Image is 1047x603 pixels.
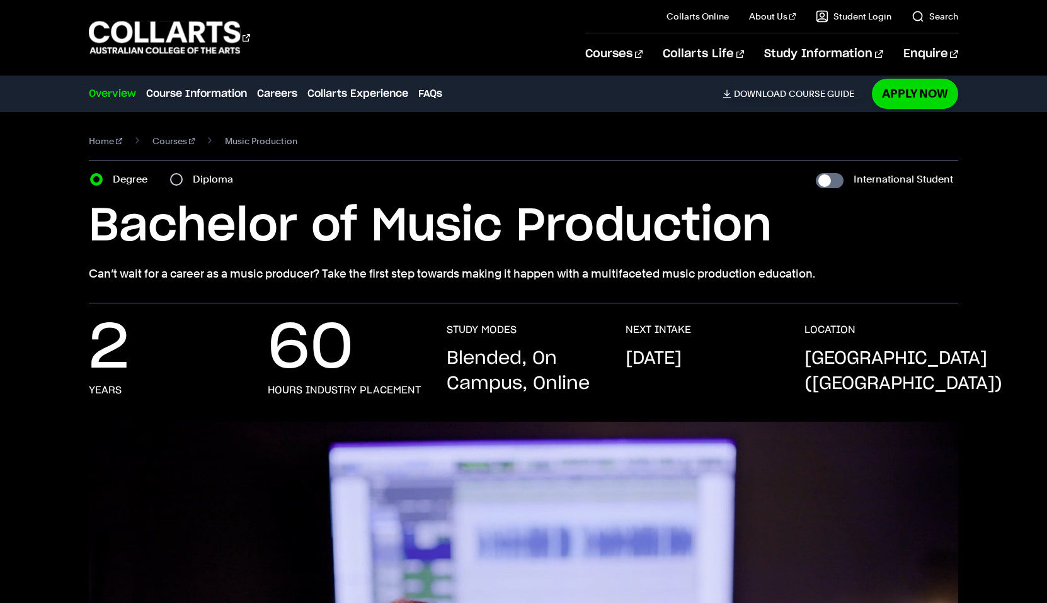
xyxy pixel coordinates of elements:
h3: LOCATION [804,324,855,336]
p: 2 [89,324,129,374]
a: Collarts Online [667,10,729,23]
label: International Student [854,171,953,188]
span: Music Production [225,132,297,150]
a: Enquire [903,33,958,75]
h1: Bachelor of Music Production [89,198,958,255]
a: Overview [89,86,136,101]
p: 60 [268,324,353,374]
a: Study Information [764,33,883,75]
a: About Us [749,10,796,23]
a: Search [912,10,958,23]
a: Student Login [816,10,891,23]
h3: NEXT INTAKE [626,324,691,336]
a: Apply Now [872,79,958,108]
a: Collarts Experience [307,86,408,101]
h3: Years [89,384,122,397]
a: Course Information [146,86,247,101]
span: Download [734,88,786,99]
a: Courses [152,132,195,150]
p: [DATE] [626,346,682,371]
a: DownloadCourse Guide [723,88,864,99]
a: Home [89,132,122,150]
p: Can’t wait for a career as a music producer? Take the first step towards making it happen with a ... [89,265,958,283]
div: Go to homepage [89,20,250,55]
a: Courses [585,33,643,75]
a: Collarts Life [663,33,744,75]
a: FAQs [418,86,442,101]
p: [GEOGRAPHIC_DATA] ([GEOGRAPHIC_DATA]) [804,346,1002,397]
a: Careers [257,86,297,101]
label: Degree [113,171,155,188]
h3: hours industry placement [268,384,421,397]
p: Blended, On Campus, Online [447,346,600,397]
h3: STUDY MODES [447,324,517,336]
label: Diploma [193,171,241,188]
